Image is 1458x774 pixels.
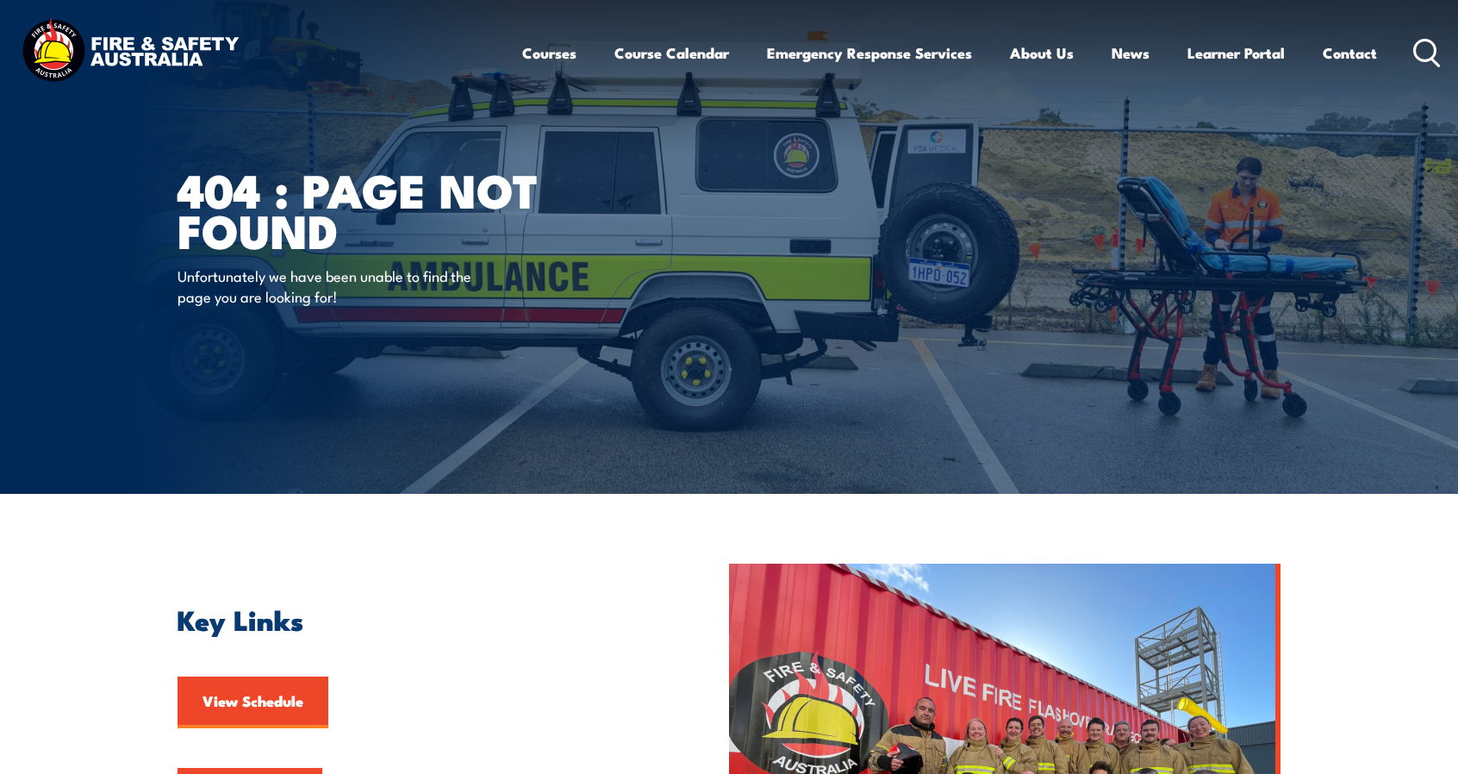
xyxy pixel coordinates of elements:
h2: Key Links [178,607,650,631]
a: Course Calendar [614,30,729,76]
a: Courses [522,30,576,76]
h1: 404 : Page Not Found [178,169,603,249]
a: Contact [1323,30,1377,76]
a: Learner Portal [1187,30,1285,76]
a: View Schedule [178,677,328,728]
p: Unfortunately we have been unable to find the page you are looking for! [178,265,492,306]
a: About Us [1010,30,1074,76]
a: Emergency Response Services [767,30,972,76]
a: News [1112,30,1150,76]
